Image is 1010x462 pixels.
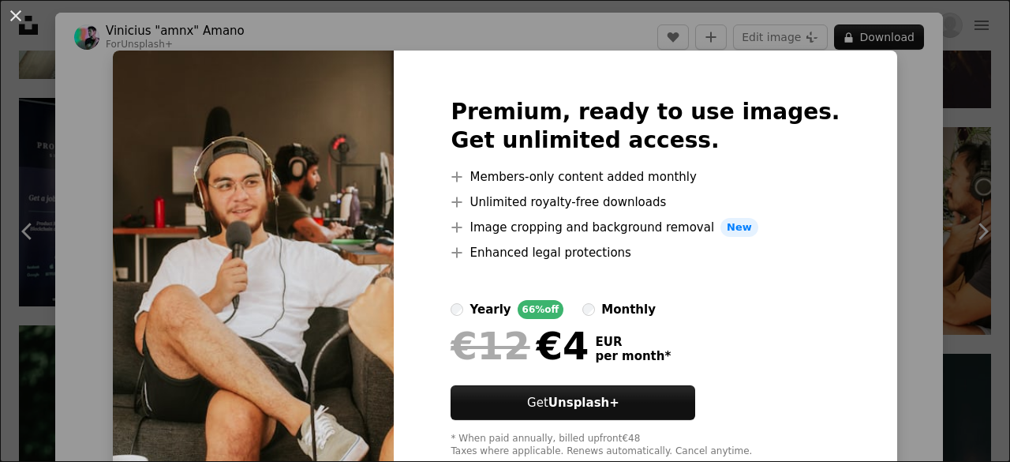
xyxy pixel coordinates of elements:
span: per month * [595,349,671,363]
div: 66% off [518,300,564,319]
li: Members-only content added monthly [451,167,840,186]
div: * When paid annually, billed upfront €48 Taxes where applicable. Renews automatically. Cancel any... [451,433,840,458]
li: Unlimited royalty-free downloads [451,193,840,212]
input: monthly [582,303,595,316]
div: €4 [451,325,589,366]
li: Image cropping and background removal [451,218,840,237]
h2: Premium, ready to use images. Get unlimited access. [451,98,840,155]
input: yearly66%off [451,303,463,316]
div: yearly [469,300,511,319]
a: GetUnsplash+ [451,385,695,420]
span: New [720,218,758,237]
li: Enhanced legal protections [451,243,840,262]
span: €12 [451,325,529,366]
span: EUR [595,335,671,349]
strong: Unsplash+ [548,396,619,410]
div: monthly [601,300,656,319]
